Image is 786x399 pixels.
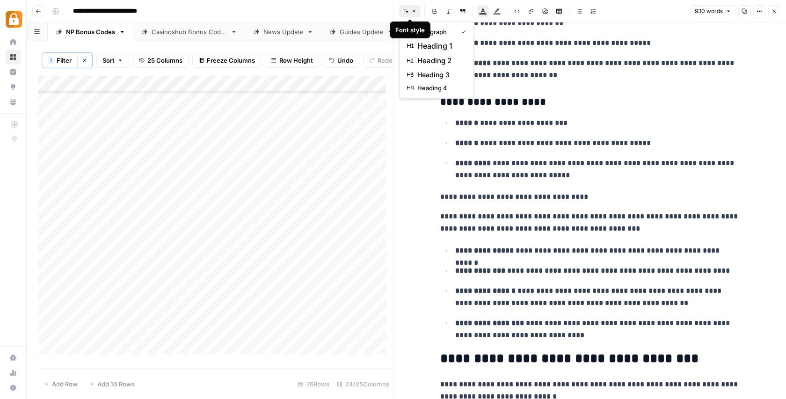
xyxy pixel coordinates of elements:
span: 25 Columns [147,56,182,65]
div: Guides Update [340,27,383,36]
a: Guides Update [321,22,401,41]
span: 930 words [695,7,723,15]
a: Opportunities [6,80,21,94]
div: NP Bonus Codes [66,27,115,36]
span: Add Row [52,379,78,389]
span: Filter [57,56,72,65]
button: Help + Support [6,380,21,395]
span: Sort [102,56,115,65]
a: News Update [245,22,321,41]
div: 24/25 Columns [333,377,393,392]
button: 1Filter [42,53,77,68]
a: Casinoshub Bonus Codes [133,22,245,41]
a: Your Data [6,94,21,109]
button: Redo [363,53,399,68]
span: heading 4 [417,83,462,93]
span: paragraph [417,27,454,36]
span: Redo [378,56,393,65]
button: Freeze Columns [192,53,261,68]
span: heading 3 [417,70,462,80]
a: Settings [6,350,21,365]
span: Freeze Columns [207,56,255,65]
span: Add 10 Rows [97,379,135,389]
div: 76 Rows [294,377,333,392]
span: heading 1 [417,40,462,51]
button: Undo [323,53,359,68]
span: Row Height [279,56,313,65]
img: Adzz Logo [6,11,22,28]
span: Undo [337,56,353,65]
span: 1 [50,57,52,64]
button: Sort [96,53,129,68]
button: Row Height [265,53,319,68]
a: Insights [6,65,21,80]
a: NP Bonus Codes [48,22,133,41]
a: Usage [6,365,21,380]
a: Home [6,35,21,50]
button: Add Row [38,377,83,392]
button: Workspace: Adzz [6,7,21,31]
div: 1 [48,57,54,64]
span: heading 2 [417,55,462,66]
a: Browse [6,50,21,65]
div: Casinoshub Bonus Codes [152,27,227,36]
button: Add 10 Rows [83,377,140,392]
div: News Update [263,27,303,36]
button: 930 words [691,5,735,17]
button: 25 Columns [133,53,189,68]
